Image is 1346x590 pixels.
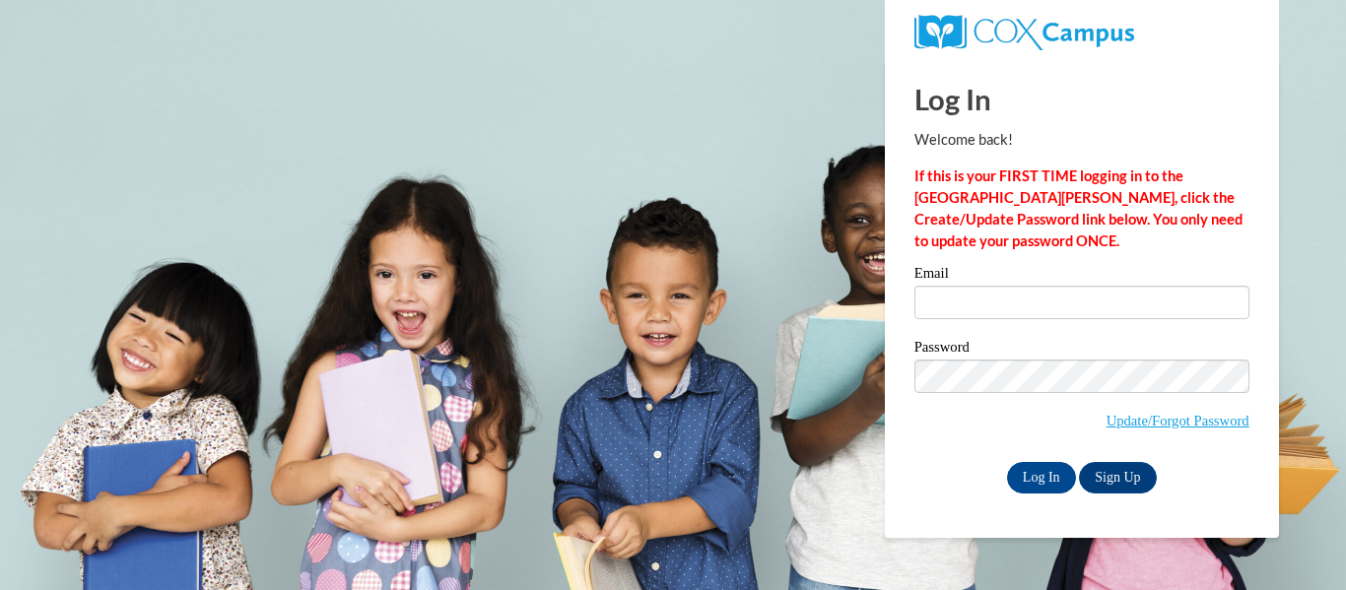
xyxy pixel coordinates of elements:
[914,340,1249,360] label: Password
[1079,462,1156,493] a: Sign Up
[914,167,1243,249] strong: If this is your FIRST TIME logging in to the [GEOGRAPHIC_DATA][PERSON_NAME], click the Create/Upd...
[1107,413,1249,428] a: Update/Forgot Password
[1007,462,1076,493] input: Log In
[914,79,1249,119] h1: Log In
[914,23,1134,39] a: COX Campus
[914,15,1134,50] img: COX Campus
[914,129,1249,151] p: Welcome back!
[914,266,1249,286] label: Email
